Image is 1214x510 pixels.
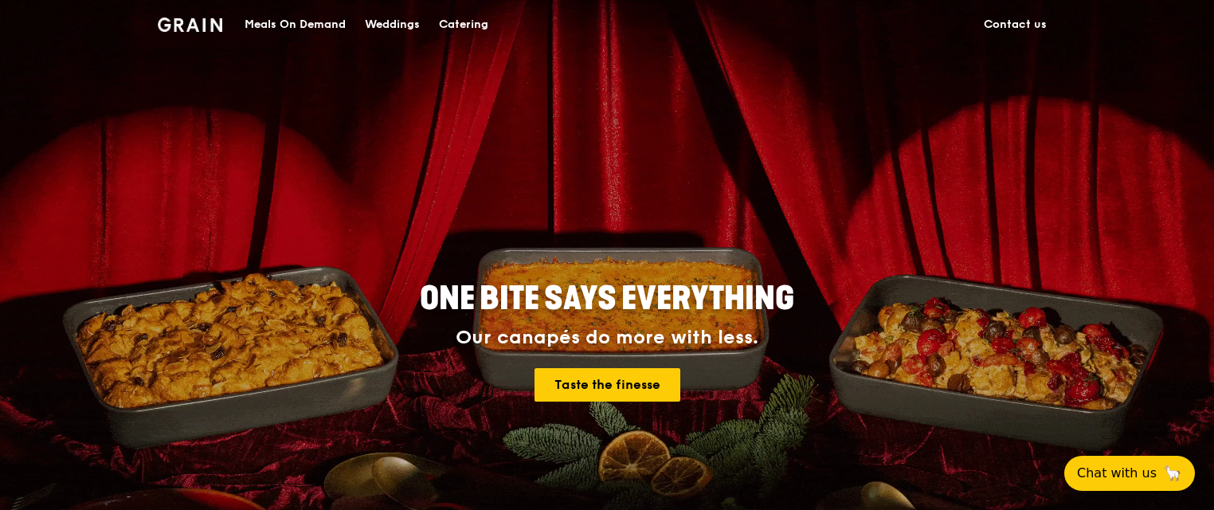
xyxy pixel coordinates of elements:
[1163,464,1182,483] span: 🦙
[365,1,420,49] div: Weddings
[974,1,1056,49] a: Contact us
[535,368,680,402] a: Taste the finesse
[1064,456,1195,491] button: Chat with us🦙
[355,1,429,49] a: Weddings
[245,1,346,49] div: Meals On Demand
[420,280,794,318] span: ONE BITE SAYS EVERYTHING
[1077,464,1157,483] span: Chat with us
[320,327,894,349] div: Our canapés do more with less.
[439,1,488,49] div: Catering
[158,18,222,32] img: Grain
[429,1,498,49] a: Catering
